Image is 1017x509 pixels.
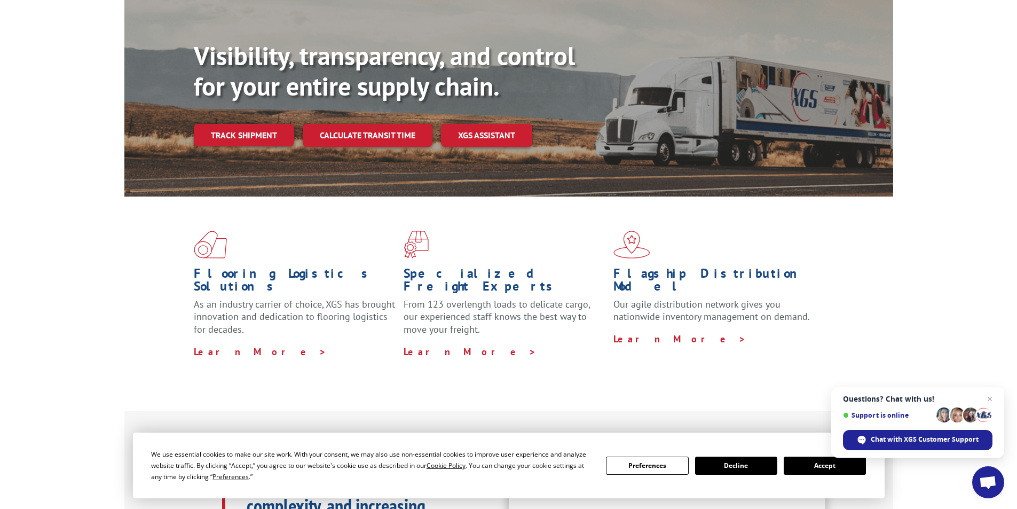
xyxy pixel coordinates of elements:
[404,267,605,298] h1: Specialized Freight Experts
[194,298,395,336] span: As an industry carrier of choice, XGS has brought innovation and dedication to flooring logistics...
[404,346,537,358] a: Learn More >
[194,267,396,298] h1: Flooring Logistics Solutions
[212,472,249,481] span: Preferences
[404,231,429,259] img: xgs-icon-focused-on-flooring-red
[194,346,327,358] a: Learn More >
[972,466,1004,498] a: Open chat
[606,457,688,475] button: Preferences
[427,461,466,470] span: Cookie Policy
[133,433,885,498] div: Cookie Consent Prompt
[784,457,866,475] button: Accept
[194,124,294,146] a: Track shipment
[151,449,593,482] div: We use essential cookies to make our site work. With your consent, we may also use non-essential ...
[404,298,605,346] p: From 123 overlength loads to delicate cargo, our experienced staff knows the best way to move you...
[613,333,746,345] a: Learn More >
[194,231,227,259] img: xgs-icon-total-supply-chain-intelligence-red
[843,430,992,450] span: Chat with XGS Customer Support
[695,457,777,475] button: Decline
[613,231,650,259] img: xgs-icon-flagship-distribution-model-red
[194,39,575,103] b: Visibility, transparency, and control for your entire supply chain.
[613,298,810,323] span: Our agile distribution network gives you nationwide inventory management on demand.
[613,267,815,298] h1: Flagship Distribution Model
[303,124,432,147] a: Calculate transit time
[843,395,992,403] span: Questions? Chat with us!
[871,435,979,444] span: Chat with XGS Customer Support
[843,411,933,419] span: Support is online
[441,124,532,147] a: XGS ASSISTANT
